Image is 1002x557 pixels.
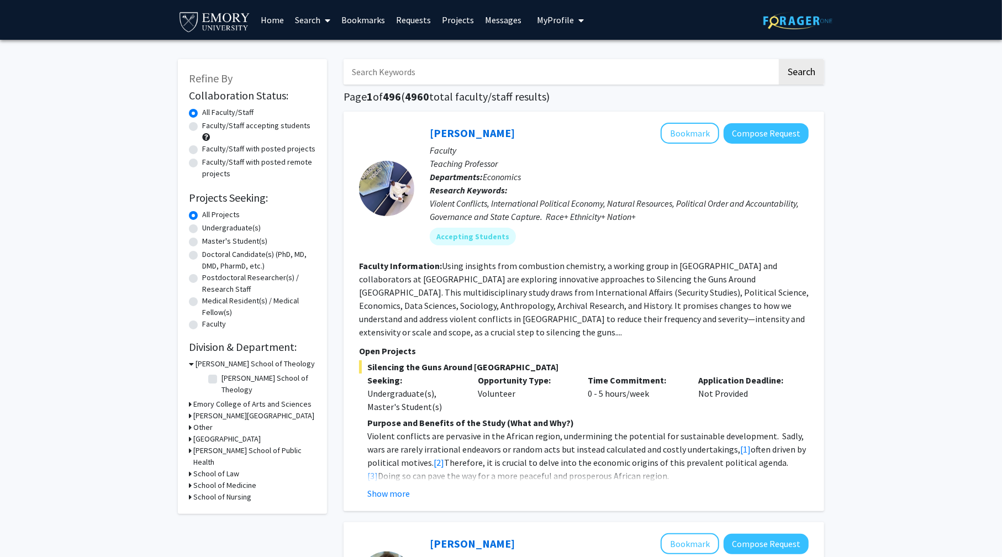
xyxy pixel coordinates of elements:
iframe: Chat [8,507,47,549]
p: Teaching Professor [430,157,809,170]
a: [2] [434,457,444,468]
label: All Projects [202,209,240,220]
a: [PERSON_NAME] [430,537,515,550]
fg-read-more: Using insights from combustion chemistry, a working group in [GEOGRAPHIC_DATA] and collaborators ... [359,260,809,338]
p: Open Projects [359,344,809,358]
a: Messages [479,1,527,39]
mat-chip: Accepting Students [430,228,516,245]
strong: Purpose and Benefits of the Study (What and Why?) [367,417,574,428]
img: ForagerOne Logo [763,12,832,29]
img: Emory University Logo [178,9,251,34]
span: 1 [367,90,373,103]
div: Violent Conflicts, International Political Economy, Natural Resources, Political Order and Accoun... [430,197,809,223]
div: 0 - 5 hours/week [580,374,690,413]
label: Postdoctoral Researcher(s) / Research Staff [202,272,316,295]
label: Doctoral Candidate(s) (PhD, MD, DMD, PharmD, etc.) [202,249,316,272]
h3: [GEOGRAPHIC_DATA] [193,433,261,445]
button: Add Melvin Ayogu to Bookmarks [661,123,719,144]
a: Home [255,1,289,39]
button: Show more [367,487,410,500]
h3: Other [193,422,213,433]
a: Search [289,1,336,39]
h1: Page of ( total faculty/staff results) [344,90,824,103]
a: [PERSON_NAME] [430,126,515,140]
h3: School of Nursing [193,491,251,503]
span: Economics [483,171,521,182]
b: Faculty Information: [359,260,442,271]
p: Faculty [430,144,809,157]
h3: [PERSON_NAME] School of Public Health [193,445,316,468]
span: Silencing the Guns Around [GEOGRAPHIC_DATA] [359,360,809,374]
label: All Faculty/Staff [202,107,254,118]
label: Faculty/Staff with posted remote projects [202,156,316,180]
span: 496 [383,90,401,103]
span: Refine By [189,71,233,85]
h3: School of Medicine [193,480,256,491]
span: My Profile [537,14,574,25]
button: Compose Request to Melvin Ayogu [724,123,809,144]
label: Faculty/Staff with posted projects [202,143,315,155]
h2: Division & Department: [189,340,316,354]
h3: Emory College of Arts and Sciences [193,398,312,410]
label: Undergraduate(s) [202,222,261,234]
button: Search [779,59,824,85]
button: Compose Request to Adriana Chira [724,534,809,554]
b: Research Keywords: [430,185,508,196]
h2: Collaboration Status: [189,89,316,102]
label: Master's Student(s) [202,235,267,247]
input: Search Keywords [344,59,777,85]
a: Projects [436,1,479,39]
p: Seeking: [367,374,461,387]
label: Faculty [202,318,226,330]
a: Bookmarks [336,1,391,39]
div: Undergraduate(s), Master's Student(s) [367,387,461,413]
h2: Projects Seeking: [189,191,316,204]
p: Time Commitment: [588,374,682,387]
label: Faculty/Staff accepting students [202,120,310,132]
b: Departments: [430,171,483,182]
h3: [PERSON_NAME][GEOGRAPHIC_DATA] [193,410,314,422]
a: [3] [367,470,378,481]
label: [PERSON_NAME] School of Theology [222,372,313,396]
h3: [PERSON_NAME] School of Theology [196,358,315,370]
h3: School of Law [193,468,239,480]
button: Add Adriana Chira to Bookmarks [661,533,719,554]
p: Application Deadline: [698,374,792,387]
span: 4960 [405,90,429,103]
a: [1] [740,444,751,455]
div: Volunteer [470,374,580,413]
a: Requests [391,1,436,39]
p: Opportunity Type: [478,374,572,387]
label: Medical Resident(s) / Medical Fellow(s) [202,295,316,318]
p: Violent conflicts are pervasive in the African region, undermining the potential for sustainable ... [367,429,809,482]
div: Not Provided [690,374,800,413]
